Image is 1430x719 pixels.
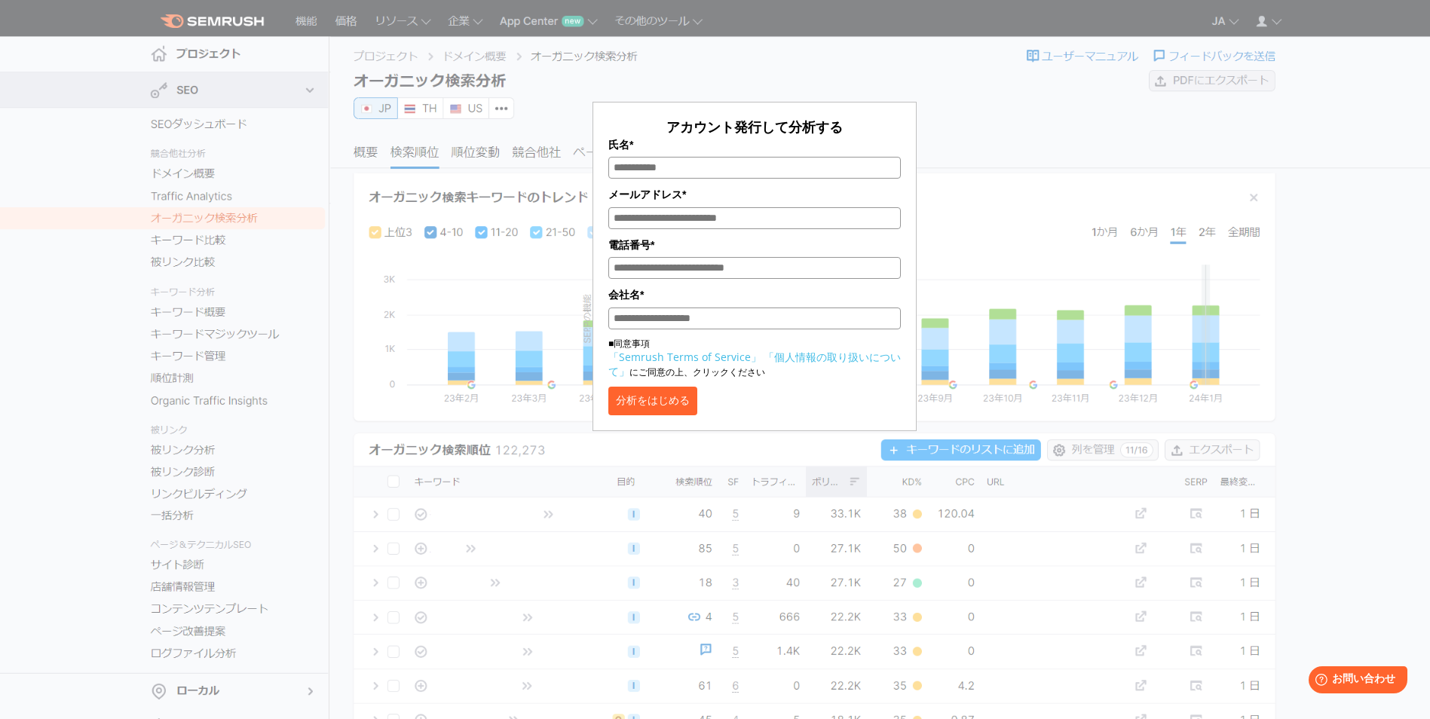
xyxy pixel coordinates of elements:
button: 分析をはじめる [608,387,697,415]
iframe: Help widget launcher [1296,660,1413,702]
label: メールアドレス* [608,186,901,203]
span: アカウント発行して分析する [666,118,843,136]
a: 「個人情報の取り扱いについて」 [608,350,901,378]
a: 「Semrush Terms of Service」 [608,350,761,364]
p: ■同意事項 にご同意の上、クリックください [608,337,901,379]
label: 電話番号* [608,237,901,253]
